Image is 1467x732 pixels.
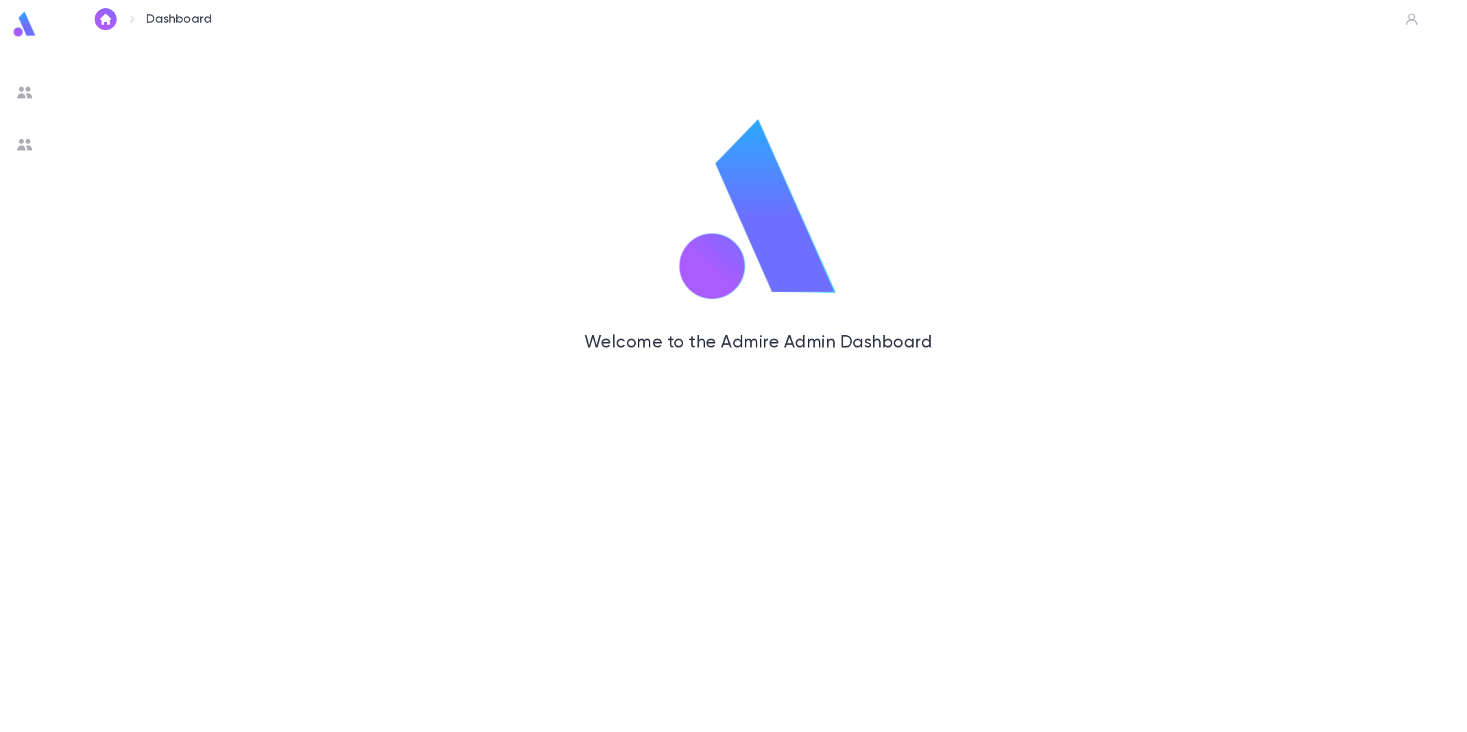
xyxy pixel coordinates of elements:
img: logo [11,11,38,38]
h5: Welcome to the Admire Admin Dashboard [150,333,1368,354]
img: users_grey.add6a7b1bacd1fe57131ad36919bb8de.svg [16,84,33,101]
img: home_white.a664292cf8c1dea59945f0da9f25487c.svg [97,14,114,25]
img: logo [660,115,857,307]
p: Dashboard [146,12,213,27]
img: users_grey.add6a7b1bacd1fe57131ad36919bb8de.svg [16,136,33,153]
